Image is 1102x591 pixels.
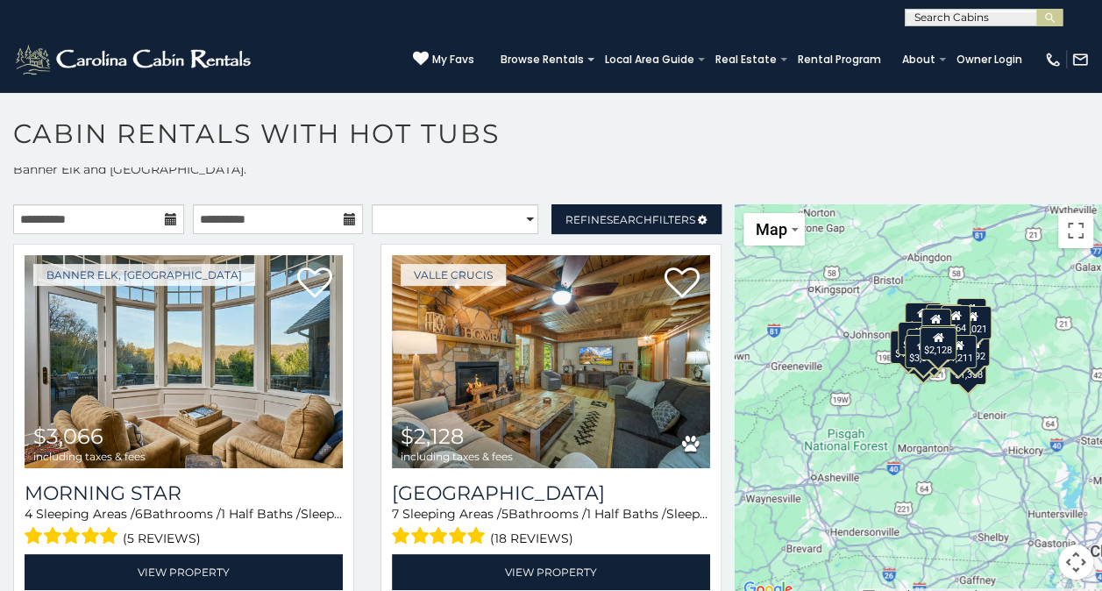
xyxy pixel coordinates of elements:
[25,554,343,590] a: View Property
[401,424,464,449] span: $2,128
[1058,545,1093,580] button: Map camera controls
[551,204,722,234] a: RefineSearchFilters
[949,352,986,385] div: $1,358
[948,47,1031,72] a: Owner Login
[501,506,508,522] span: 5
[413,51,474,68] a: My Favs
[392,481,710,505] h3: Mountainside Lodge
[392,506,399,522] span: 7
[33,424,103,449] span: $3,066
[1058,213,1093,248] button: Toggle fullscreen view
[890,331,927,364] div: $1,144
[490,527,573,550] span: (18 reviews)
[756,220,787,239] span: Map
[13,42,256,77] img: White-1-2.png
[919,325,956,359] div: $1,169
[25,506,32,522] span: 4
[587,506,666,522] span: 1 Half Baths /
[25,255,343,468] a: Morning Star $3,066 including taxes & fees
[904,335,941,368] div: $3,066
[941,305,970,338] div: $764
[33,451,146,462] span: including taxes & fees
[25,505,343,550] div: Sleeping Areas / Bathrooms / Sleeps:
[607,213,652,226] span: Search
[743,213,805,246] button: Change map style
[135,506,143,522] span: 6
[1044,51,1062,68] img: phone-regular-white.png
[392,255,710,468] a: Mountainside Lodge $2,128 including taxes & fees
[789,47,890,72] a: Rental Program
[959,333,989,367] div: $992
[33,264,255,286] a: Banner Elk, [GEOGRAPHIC_DATA]
[392,255,710,468] img: Mountainside Lodge
[665,266,700,303] a: Add to favorites
[565,213,695,226] span: Refine Filters
[401,264,506,286] a: Valle Crucis
[708,506,723,522] span: 20
[921,309,950,342] div: $881
[25,481,343,505] a: Morning Star
[401,451,513,462] span: including taxes & fees
[392,481,710,505] a: [GEOGRAPHIC_DATA]
[920,327,956,360] div: $2,128
[392,554,710,590] a: View Property
[221,506,301,522] span: 1 Half Baths /
[904,303,941,336] div: $1,465
[954,306,991,339] div: $1,021
[893,47,944,72] a: About
[392,505,710,550] div: Sleeping Areas / Bathrooms / Sleeps:
[25,255,343,468] img: Morning Star
[926,304,963,338] div: $1,056
[492,47,593,72] a: Browse Rentals
[596,47,703,72] a: Local Area Guide
[123,527,201,550] span: (5 reviews)
[1071,51,1089,68] img: mail-regular-white.png
[432,52,474,68] span: My Favs
[707,47,786,72] a: Real Estate
[956,298,985,331] div: $994
[898,322,935,355] div: $1,352
[940,335,977,368] div: $1,211
[297,266,332,303] a: Add to favorites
